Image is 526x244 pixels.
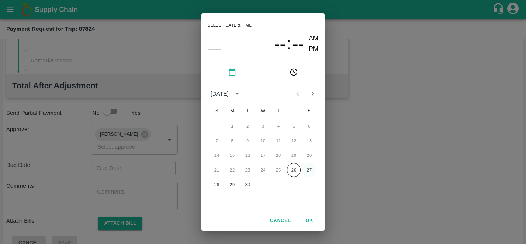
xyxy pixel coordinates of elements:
[293,34,304,54] span: --
[263,63,325,81] button: pick time
[225,178,239,192] button: 29
[241,103,255,118] span: Tuesday
[208,41,221,57] button: ––
[287,163,301,177] button: 26
[267,214,294,227] button: Cancel
[208,31,214,41] button: –
[208,20,252,31] span: Select date & time
[225,103,239,118] span: Monday
[271,103,285,118] span: Thursday
[286,34,291,54] span: :
[309,34,319,44] button: AM
[231,88,243,100] button: calendar view is open, switch to year view
[211,89,229,98] div: [DATE]
[287,103,301,118] span: Friday
[241,178,255,192] button: 30
[274,34,286,54] span: --
[293,34,304,54] button: --
[302,103,316,118] span: Saturday
[201,63,263,81] button: pick date
[309,44,319,54] button: PM
[302,163,316,177] button: 27
[305,86,320,101] button: Next month
[210,103,224,118] span: Sunday
[274,34,286,54] button: --
[210,178,224,192] button: 28
[209,31,212,41] span: –
[297,214,322,227] button: OK
[256,103,270,118] span: Wednesday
